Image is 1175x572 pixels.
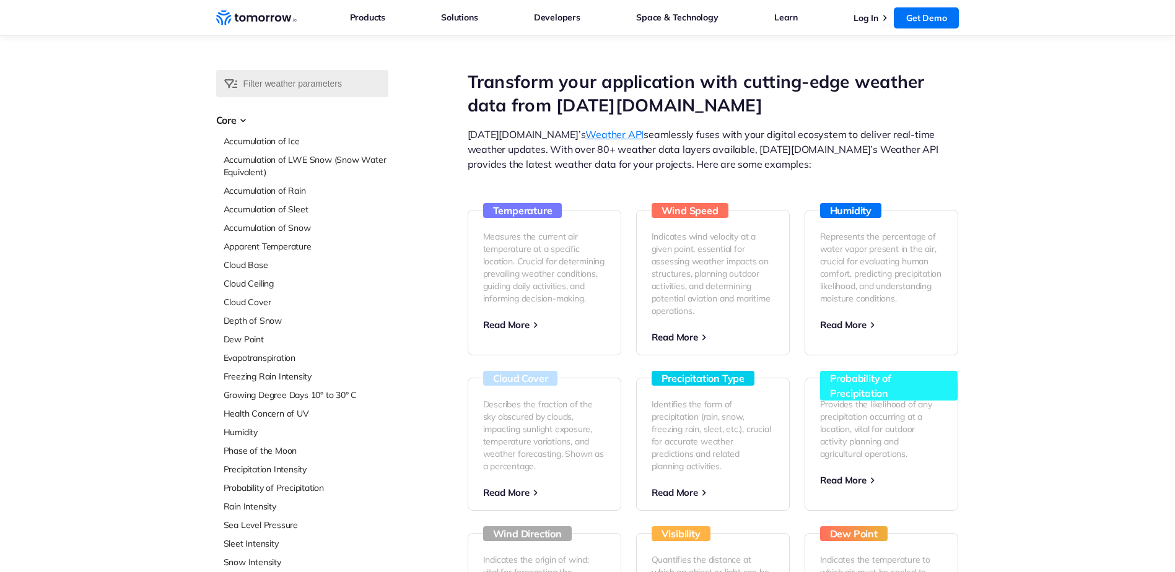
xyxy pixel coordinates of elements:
a: Space & Technology [636,9,718,25]
span: Read More [483,487,530,498]
a: Sea Level Pressure [224,519,388,531]
span: Read More [483,319,530,331]
a: Evapotranspiration [224,352,388,364]
h3: Wind Speed [652,203,728,218]
h3: Humidity [820,203,881,218]
a: Cloud Ceiling [224,277,388,290]
a: Accumulation of Snow [224,222,388,234]
p: Identifies the form of precipitation (rain, snow, freezing rain, sleet, etc.), crucial for accura... [652,398,774,472]
a: Cloud Cover [224,296,388,308]
h3: Precipitation Type [652,371,754,386]
h3: Temperature [483,203,562,218]
a: Precipitation Intensity [224,463,388,475]
p: Describes the fraction of the sky obscured by clouds, impacting sunlight exposure, temperature va... [483,398,606,472]
span: Read More [652,487,698,498]
a: Snow Intensity [224,556,388,568]
input: Filter weather parameters [216,70,388,97]
h3: Probability of Precipitation [820,371,958,401]
a: Apparent Temperature [224,240,388,253]
h1: Transform your application with cutting-edge weather data from [DATE][DOMAIN_NAME] [468,70,959,117]
a: Sleet Intensity [224,537,388,550]
a: Probability of Precipitation [224,482,388,494]
a: Freezing Rain Intensity [224,370,388,383]
a: Get Demo [894,7,959,28]
h3: Core [216,113,388,128]
h3: Dew Point [820,526,888,541]
a: Solutions [441,9,478,25]
a: Weather API [585,128,644,141]
a: Depth of Snow [224,314,388,327]
a: Health Concern of UV [224,407,388,420]
span: Read More [820,319,867,331]
a: Wind Speed Indicates wind velocity at a given point, essential for assessing weather impacts on s... [636,210,790,355]
a: Accumulation of Ice [224,135,388,147]
p: Indicates wind velocity at a given point, essential for assessing weather impacts on structures, ... [652,230,774,317]
p: Measures the current air temperature at a specific location. Crucial for determining prevailing w... [483,230,606,305]
a: Accumulation of Sleet [224,203,388,215]
a: Phase of the Moon [224,444,388,457]
span: Read More [820,474,867,486]
p: Represents the percentage of water vapor present in the air, crucial for evaluating human comfort... [820,230,943,305]
a: Home link [216,9,297,27]
a: Developers [534,9,580,25]
a: Accumulation of Rain [224,184,388,197]
a: Accumulation of LWE Snow (Snow Water Equivalent) [224,154,388,178]
a: Humidity Represents the percentage of water vapor present in the air, crucial for evaluating huma... [805,210,958,355]
a: Cloud Base [224,259,388,271]
a: Dew Point [224,333,388,345]
a: Cloud Cover Describes the fraction of the sky obscured by clouds, impacting sunlight exposure, te... [468,378,621,511]
a: Probability of Precipitation Provides the likelihood of any precipitation occurring at a location... [805,378,958,511]
a: Growing Degree Days 10° to 30° C [224,389,388,401]
a: Rain Intensity [224,500,388,513]
a: Learn [774,9,798,25]
a: Humidity [224,426,388,438]
p: Provides the likelihood of any precipitation occurring at a location, vital for outdoor activity ... [820,398,943,460]
a: Temperature Measures the current air temperature at a specific location. Crucial for determining ... [468,210,621,355]
h3: Wind Direction [483,526,572,541]
h3: Cloud Cover [483,371,558,386]
p: [DATE][DOMAIN_NAME]’s seamlessly fuses with your digital ecosystem to deliver real-time weather u... [468,127,959,171]
h3: Visibility [652,526,710,541]
a: Precipitation Type Identifies the form of precipitation (rain, snow, freezing rain, sleet, etc.),... [636,378,790,511]
a: Products [350,9,385,25]
a: Log In [854,12,878,24]
span: Read More [652,331,698,343]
